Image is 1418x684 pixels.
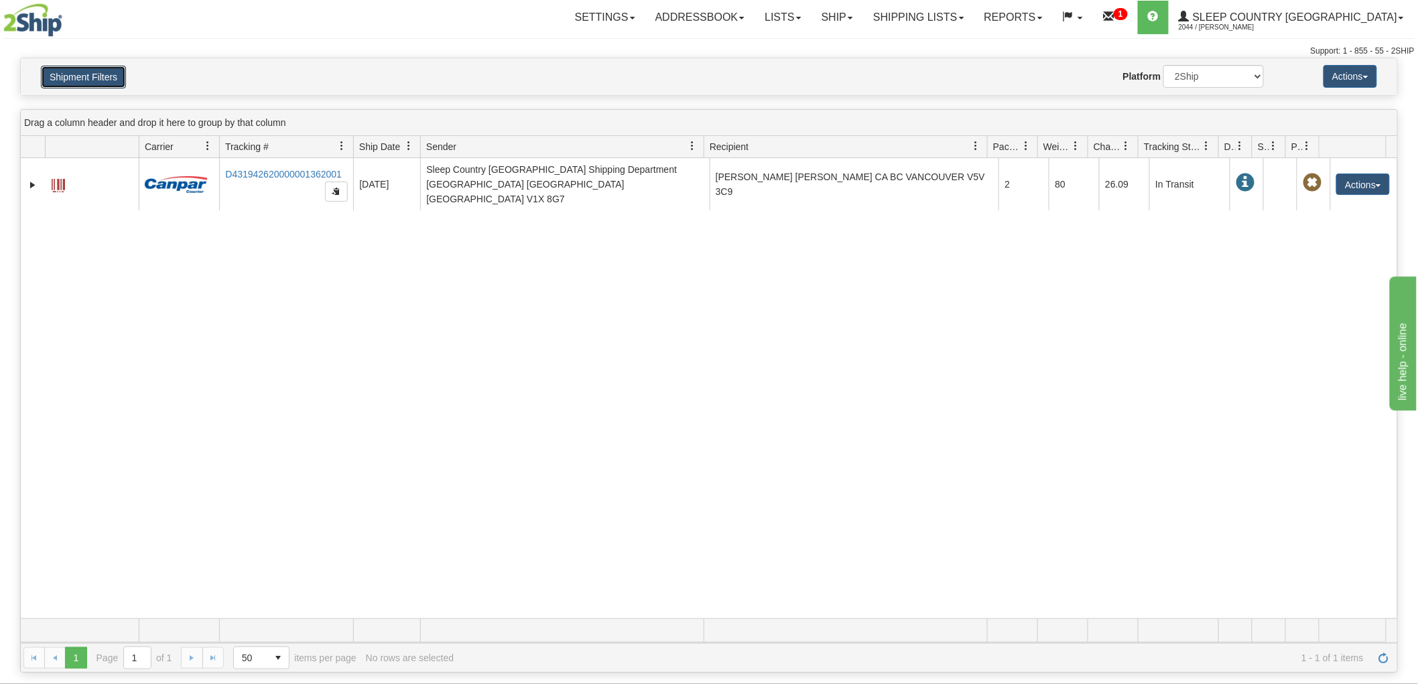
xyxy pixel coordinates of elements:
span: Sleep Country [GEOGRAPHIC_DATA] [1189,11,1397,23]
a: Shipment Issues filter column settings [1263,135,1285,157]
a: Sleep Country [GEOGRAPHIC_DATA] 2044 / [PERSON_NAME] [1169,1,1414,34]
iframe: chat widget [1387,273,1417,410]
a: Ship Date filter column settings [397,135,420,157]
span: Pickup Not Assigned [1303,174,1322,192]
span: 2044 / [PERSON_NAME] [1179,21,1279,34]
span: Delivery Status [1224,140,1236,153]
td: In Transit [1149,158,1230,210]
img: logo2044.jpg [3,3,62,37]
a: Tracking Status filter column settings [1196,135,1218,157]
a: D431942620000001362001 [225,169,342,180]
td: [PERSON_NAME] [PERSON_NAME] CA BC VANCOUVER V5V 3C9 [710,158,999,210]
a: Label [52,173,65,194]
button: Shipment Filters [41,66,126,88]
td: 80 [1049,158,1099,210]
a: Reports [974,1,1053,34]
sup: 1 [1114,8,1128,20]
span: 50 [242,651,259,665]
span: Charge [1094,140,1122,153]
div: No rows are selected [366,653,454,663]
a: Tracking # filter column settings [330,135,353,157]
button: Copy to clipboard [325,182,348,202]
button: Actions [1336,174,1390,195]
a: 1 [1093,1,1138,34]
span: 1 - 1 of 1 items [463,653,1364,663]
span: Recipient [710,140,749,153]
span: Tracking # [225,140,269,153]
a: Charge filter column settings [1115,135,1138,157]
span: Ship Date [359,140,400,153]
span: Sender [426,140,456,153]
a: Carrier filter column settings [196,135,219,157]
span: Packages [993,140,1021,153]
span: Page 1 [65,647,86,669]
a: Addressbook [645,1,755,34]
div: grid grouping header [21,110,1397,136]
span: Page of 1 [96,646,172,669]
span: In Transit [1236,174,1254,192]
a: Settings [565,1,645,34]
label: Platform [1123,70,1161,83]
a: Refresh [1373,647,1395,669]
button: Actions [1324,65,1377,88]
span: Weight [1043,140,1072,153]
a: Pickup Status filter column settings [1296,135,1319,157]
div: Support: 1 - 855 - 55 - 2SHIP [3,46,1415,57]
a: Weight filter column settings [1065,135,1088,157]
a: Lists [755,1,811,34]
span: Page sizes drop down [233,646,289,669]
span: items per page [233,646,357,669]
span: Pickup Status [1291,140,1303,153]
span: Carrier [145,140,174,153]
td: Sleep Country [GEOGRAPHIC_DATA] Shipping Department [GEOGRAPHIC_DATA] [GEOGRAPHIC_DATA] [GEOGRAPH... [420,158,710,210]
td: 26.09 [1099,158,1149,210]
a: Packages filter column settings [1015,135,1037,157]
a: Sender filter column settings [681,135,704,157]
a: Expand [26,178,40,192]
span: Tracking Status [1144,140,1202,153]
input: Page 1 [124,647,151,669]
a: Shipping lists [863,1,974,34]
a: Delivery Status filter column settings [1229,135,1252,157]
td: 2 [998,158,1049,210]
img: 14 - Canpar [145,176,208,193]
a: Recipient filter column settings [964,135,987,157]
div: live help - online [10,8,124,24]
a: Ship [812,1,863,34]
span: Shipment Issues [1258,140,1269,153]
td: [DATE] [353,158,420,210]
span: select [267,647,289,669]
